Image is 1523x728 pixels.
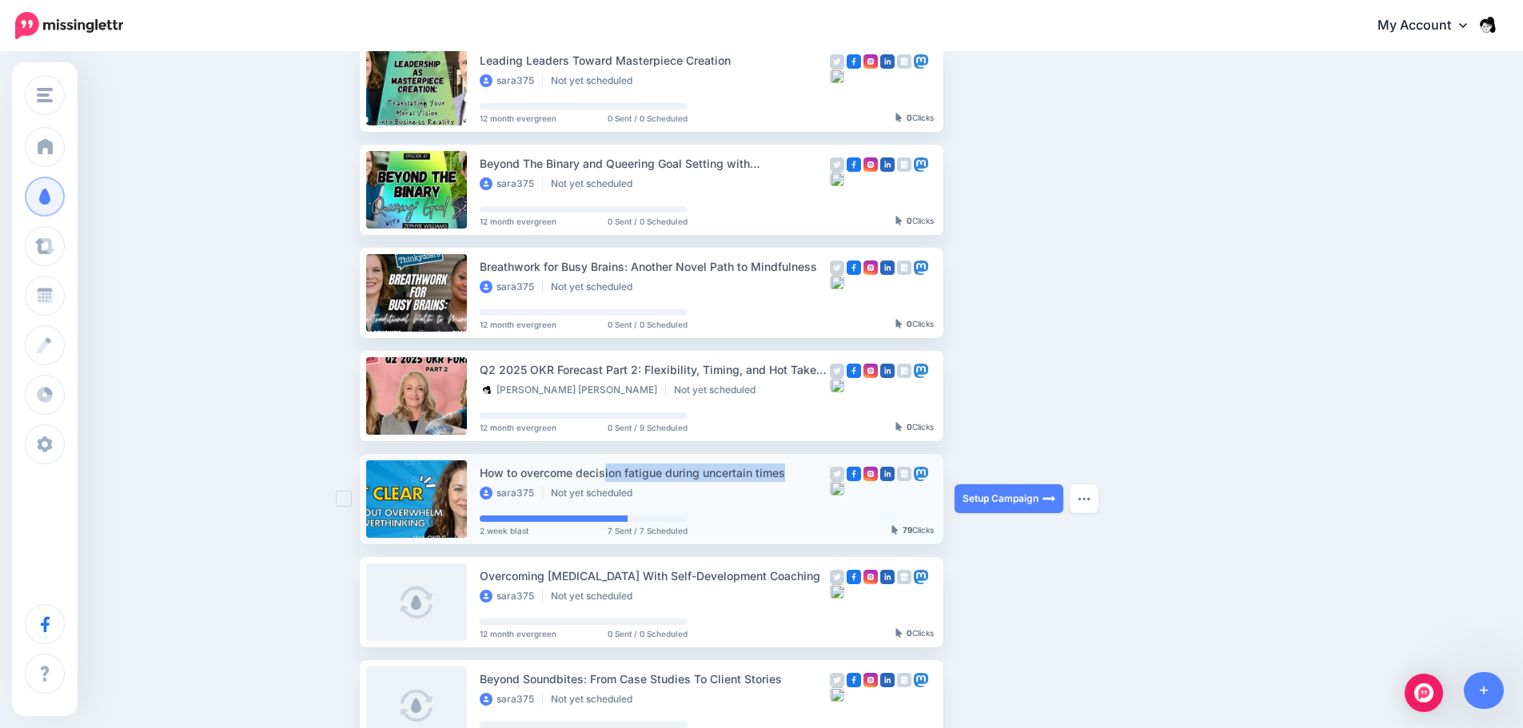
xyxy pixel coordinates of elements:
img: twitter-grey-square.png [830,157,844,172]
span: 12 month evergreen [480,320,556,328]
img: twitter-grey-square.png [830,673,844,687]
b: 0 [907,113,912,122]
img: mastodon-square.png [914,673,928,687]
img: google_business-grey-square.png [897,467,911,481]
img: instagram-square.png [863,467,878,481]
b: 0 [907,319,912,328]
img: twitter-grey-square.png [830,54,844,69]
li: Not yet scheduled [551,487,640,499]
li: sara375 [480,280,543,293]
img: instagram-square.png [863,673,878,687]
img: bluesky-square.png [830,584,844,599]
img: bluesky-square.png [830,687,844,702]
img: google_business-grey-square.png [897,364,911,378]
a: Setup Campaign [955,484,1063,513]
img: linkedin-square.png [880,570,895,584]
img: facebook-square.png [847,467,861,481]
img: facebook-square.png [847,364,861,378]
img: bluesky-square.png [830,172,844,186]
img: bluesky-square.png [830,378,844,392]
img: google_business-grey-square.png [897,673,911,687]
img: twitter-grey-square.png [830,364,844,378]
div: Leading Leaders Toward Masterpiece Creation [480,51,830,70]
span: 2 week blast [480,527,528,535]
div: Q2 2025 OKR Forecast Part 2: Flexibility, Timing, and Hot Takes with Three Trusted OKR Experts [480,360,830,379]
img: facebook-square.png [847,261,861,275]
div: Clicks [895,629,934,638]
img: instagram-square.png [863,157,878,172]
span: 0 Sent / 0 Scheduled [608,217,688,225]
li: Not yet scheduled [551,74,640,87]
img: instagram-square.png [863,54,878,69]
div: Clicks [895,217,934,226]
img: linkedin-square.png [880,673,895,687]
span: 0 Sent / 0 Scheduled [608,114,688,122]
img: bluesky-square.png [830,69,844,83]
div: Beyond The Binary and Queering Goal Setting with [PERSON_NAME] [480,154,830,173]
img: instagram-square.png [863,364,878,378]
li: sara375 [480,693,543,706]
img: google_business-grey-square.png [897,157,911,172]
li: sara375 [480,177,543,190]
li: Not yet scheduled [551,177,640,190]
img: twitter-grey-square.png [830,467,844,481]
span: 0 Sent / 0 Scheduled [608,320,688,328]
span: 12 month evergreen [480,114,556,122]
img: linkedin-square.png [880,157,895,172]
img: pointer-grey-darker.png [895,628,903,638]
img: google_business-grey-square.png [897,570,911,584]
img: pointer-grey-darker.png [895,319,903,328]
img: twitter-grey-square.png [830,261,844,275]
img: facebook-square.png [847,673,861,687]
li: Not yet scheduled [551,693,640,706]
img: instagram-square.png [863,261,878,275]
img: mastodon-square.png [914,54,928,69]
img: mastodon-square.png [914,157,928,172]
img: bluesky-square.png [830,481,844,495]
li: Not yet scheduled [551,280,640,293]
b: 0 [907,628,912,638]
img: facebook-square.png [847,570,861,584]
a: My Account [1362,6,1499,46]
img: google_business-grey-square.png [897,54,911,69]
div: Beyond Soundbites: From Case Studies To Client Stories [480,670,830,688]
img: pointer-grey-darker.png [891,525,899,535]
img: dots.png [1078,496,1090,501]
div: Clicks [895,320,934,329]
div: Breathwork for Busy Brains: Another Novel Path to Mindfulness [480,257,830,276]
img: twitter-grey-square.png [830,570,844,584]
li: sara375 [480,487,543,499]
span: 0 Sent / 0 Scheduled [608,630,688,638]
img: linkedin-square.png [880,54,895,69]
img: linkedin-square.png [880,364,895,378]
li: Not yet scheduled [551,590,640,603]
img: linkedin-square.png [880,467,895,481]
li: sara375 [480,590,543,603]
img: mastodon-square.png [914,467,928,481]
img: mastodon-square.png [914,570,928,584]
li: sara375 [480,74,543,87]
img: instagram-square.png [863,570,878,584]
img: arrow-long-right-white.png [1043,492,1055,505]
li: Not yet scheduled [674,384,763,396]
img: facebook-square.png [847,54,861,69]
img: pointer-grey-darker.png [895,422,903,432]
img: google_business-grey-square.png [897,261,911,275]
li: [PERSON_NAME] [PERSON_NAME] [480,384,666,396]
div: Clicks [895,423,934,432]
img: pointer-grey-darker.png [895,113,903,122]
span: 12 month evergreen [480,630,556,638]
img: Missinglettr [15,12,123,39]
b: 0 [907,216,912,225]
b: 0 [907,422,912,432]
img: mastodon-square.png [914,364,928,378]
div: How to overcome decision fatigue during uncertain times [480,463,830,482]
div: Clicks [891,526,934,535]
div: Clicks [895,113,934,123]
img: menu.png [37,88,53,102]
span: 0 Sent / 9 Scheduled [608,424,688,432]
span: 12 month evergreen [480,424,556,432]
img: mastodon-square.png [914,261,928,275]
b: 79 [903,525,912,535]
img: pointer-grey-darker.png [895,216,903,225]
